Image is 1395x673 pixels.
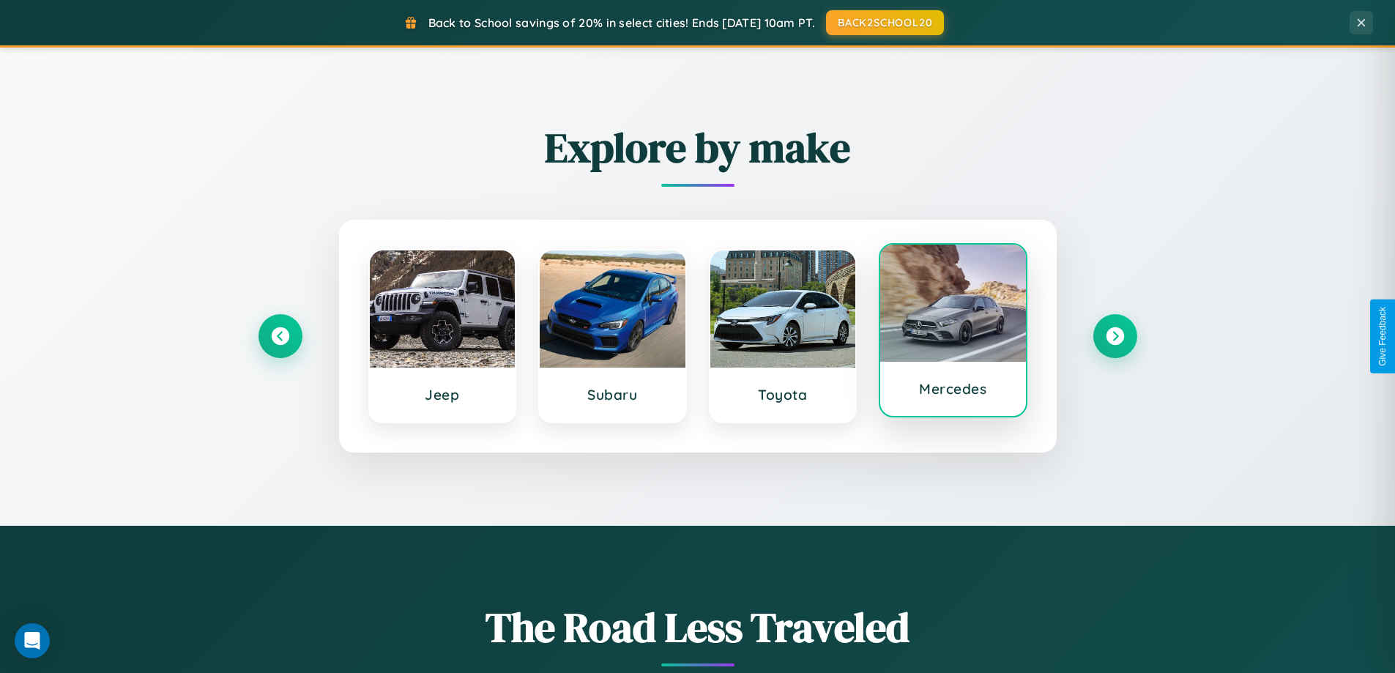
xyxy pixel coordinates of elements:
div: Open Intercom Messenger [15,623,50,658]
h3: Mercedes [895,380,1011,398]
div: Give Feedback [1377,307,1388,366]
h3: Subaru [554,386,671,404]
button: BACK2SCHOOL20 [826,10,944,35]
h3: Toyota [725,386,841,404]
h3: Jeep [384,386,501,404]
h1: The Road Less Traveled [258,599,1137,655]
h2: Explore by make [258,119,1137,176]
span: Back to School savings of 20% in select cities! Ends [DATE] 10am PT. [428,15,815,30]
